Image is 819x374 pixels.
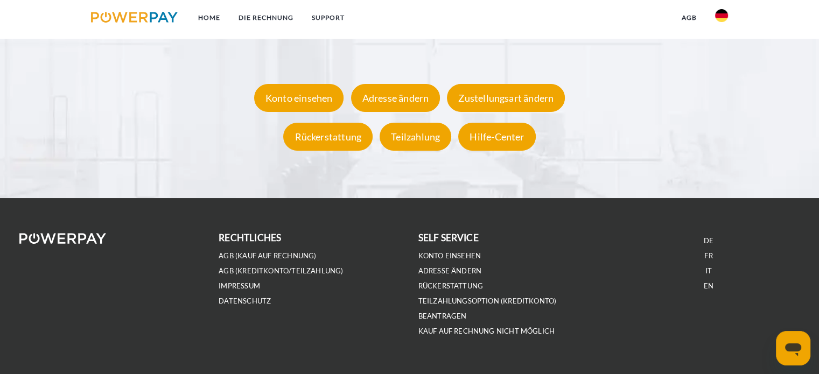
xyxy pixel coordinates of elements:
[704,251,712,260] a: FR
[251,93,347,104] a: Konto einsehen
[456,131,538,143] a: Hilfe-Center
[418,232,479,243] b: self service
[91,12,178,23] img: logo-powerpay.svg
[348,93,443,104] a: Adresse ändern
[715,9,728,22] img: de
[704,236,713,245] a: DE
[219,281,260,291] a: IMPRESSUM
[283,123,373,151] div: Rückerstattung
[219,266,343,276] a: AGB (Kreditkonto/Teilzahlung)
[380,123,451,151] div: Teilzahlung
[19,233,106,244] img: logo-powerpay-white.svg
[303,8,354,27] a: SUPPORT
[447,84,565,112] div: Zustellungsart ändern
[418,297,557,321] a: Teilzahlungsoption (KREDITKONTO) beantragen
[254,84,344,112] div: Konto einsehen
[704,281,713,291] a: EN
[219,251,316,260] a: AGB (Kauf auf Rechnung)
[444,93,568,104] a: Zustellungsart ändern
[377,131,454,143] a: Teilzahlung
[418,251,481,260] a: Konto einsehen
[673,8,706,27] a: agb
[418,327,555,336] a: Kauf auf Rechnung nicht möglich
[418,281,484,291] a: Rückerstattung
[281,131,375,143] a: Rückerstattung
[418,266,482,276] a: Adresse ändern
[189,8,229,27] a: Home
[458,123,535,151] div: Hilfe-Center
[219,232,281,243] b: rechtliches
[219,297,271,306] a: DATENSCHUTZ
[776,331,810,365] iframe: Schaltfläche zum Öffnen des Messaging-Fensters
[229,8,303,27] a: DIE RECHNUNG
[705,266,712,276] a: IT
[351,84,440,112] div: Adresse ändern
